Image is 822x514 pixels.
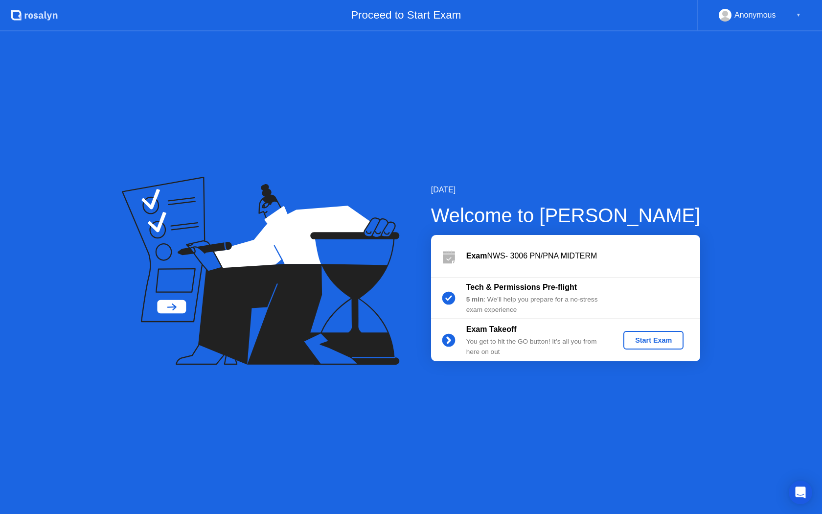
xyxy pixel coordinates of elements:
[466,283,577,291] b: Tech & Permissions Pre-flight
[466,295,607,315] div: : We’ll help you prepare for a no-stress exam experience
[789,481,812,504] div: Open Intercom Messenger
[466,337,607,357] div: You get to hit the GO button! It’s all you from here on out
[431,184,701,196] div: [DATE]
[466,296,484,303] b: 5 min
[466,325,517,333] b: Exam Takeoff
[734,9,776,22] div: Anonymous
[466,252,487,260] b: Exam
[627,336,680,344] div: Start Exam
[431,201,701,230] div: Welcome to [PERSON_NAME]
[796,9,801,22] div: ▼
[623,331,684,350] button: Start Exam
[466,250,700,262] div: NWS- 3006 PN/PNA MIDTERM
